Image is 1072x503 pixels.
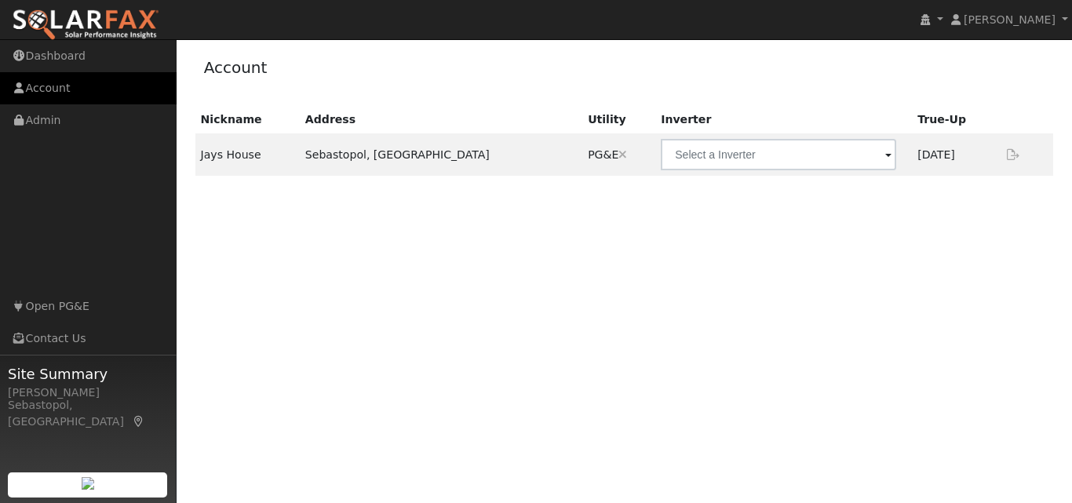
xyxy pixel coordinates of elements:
[1004,148,1023,161] a: Export Interval Data
[8,385,168,401] div: [PERSON_NAME]
[8,397,168,430] div: Sebastopol, [GEOGRAPHIC_DATA]
[912,133,998,176] td: [DATE]
[195,133,300,176] td: Jays House
[305,111,577,128] div: Address
[12,9,159,42] img: SolarFax
[661,111,906,128] div: Inverter
[618,148,627,161] a: Disconnect
[201,111,294,128] div: Nickname
[917,111,993,128] div: True-Up
[82,477,94,490] img: retrieve
[582,133,655,176] td: PG&E
[300,133,582,176] td: Sebastopol, [GEOGRAPHIC_DATA]
[132,415,146,428] a: Map
[964,13,1056,26] span: [PERSON_NAME]
[661,139,896,170] input: Select a Inverter
[204,58,268,77] a: Account
[8,363,168,385] span: Site Summary
[588,111,650,128] div: Utility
